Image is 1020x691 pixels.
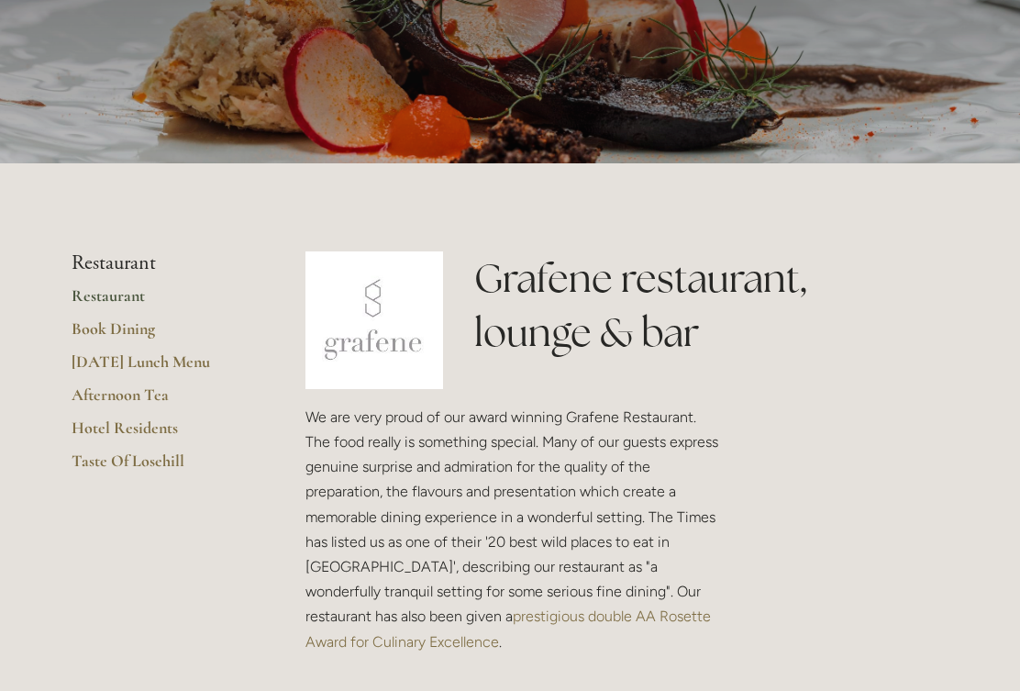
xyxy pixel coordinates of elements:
img: grafene.jpg [305,251,443,389]
a: [DATE] Lunch Menu [72,351,247,385]
p: We are very proud of our award winning Grafene Restaurant. The food really is something special. ... [305,405,724,654]
a: Hotel Residents [72,418,247,451]
a: Book Dining [72,318,247,351]
li: Restaurant [72,251,247,275]
a: Restaurant [72,285,247,318]
h1: Grafene restaurant, lounge & bar [474,251,948,360]
a: prestigious double AA Rosette Award for Culinary Excellence [305,607,715,650]
a: Taste Of Losehill [72,451,247,484]
a: Afternoon Tea [72,385,247,418]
